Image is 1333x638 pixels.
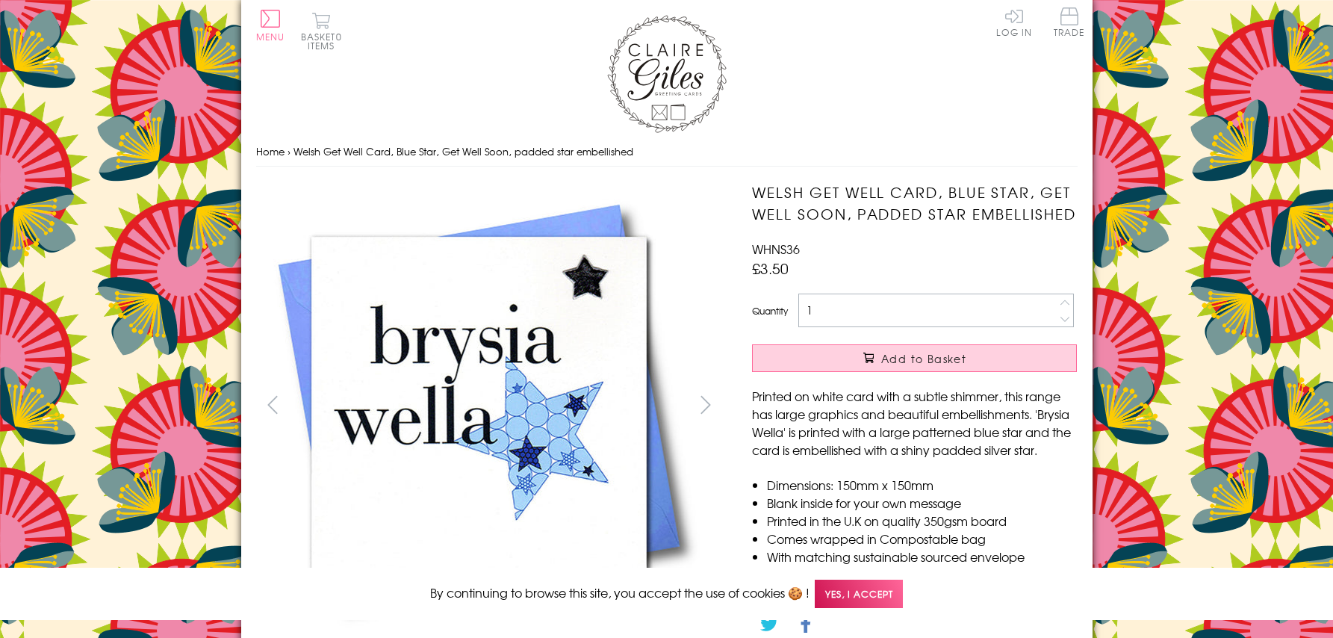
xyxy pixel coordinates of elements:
[256,30,285,43] span: Menu
[308,30,342,52] span: 0 items
[301,12,342,50] button: Basket0 items
[256,144,285,158] a: Home
[1054,7,1085,37] span: Trade
[767,548,1077,566] li: With matching sustainable sourced envelope
[689,388,722,421] button: next
[767,494,1077,512] li: Blank inside for your own message
[815,580,903,609] span: Yes, I accept
[752,240,800,258] span: WHNS36
[767,530,1077,548] li: Comes wrapped in Compostable bag
[752,344,1077,372] button: Add to Basket
[752,304,788,318] label: Quantity
[752,258,789,279] span: £3.50
[607,15,727,133] img: Claire Giles Greetings Cards
[752,182,1077,225] h1: Welsh Get Well Card, Blue Star, Get Well Soon, padded star embellished
[881,351,966,366] span: Add to Basket
[256,182,704,630] img: Welsh Get Well Card, Blue Star, Get Well Soon, padded star embellished
[767,512,1077,530] li: Printed in the U.K on quality 350gsm board
[767,566,1077,583] li: Can be sent with Royal Mail standard letter stamps
[288,144,290,158] span: ›
[293,144,633,158] span: Welsh Get Well Card, Blue Star, Get Well Soon, padded star embellished
[1054,7,1085,40] a: Trade
[752,387,1077,459] p: Printed on white card with a subtle shimmer, this range has large graphics and beautiful embellis...
[256,388,290,421] button: prev
[767,476,1077,494] li: Dimensions: 150mm x 150mm
[256,10,285,41] button: Menu
[256,137,1078,167] nav: breadcrumbs
[996,7,1032,37] a: Log In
